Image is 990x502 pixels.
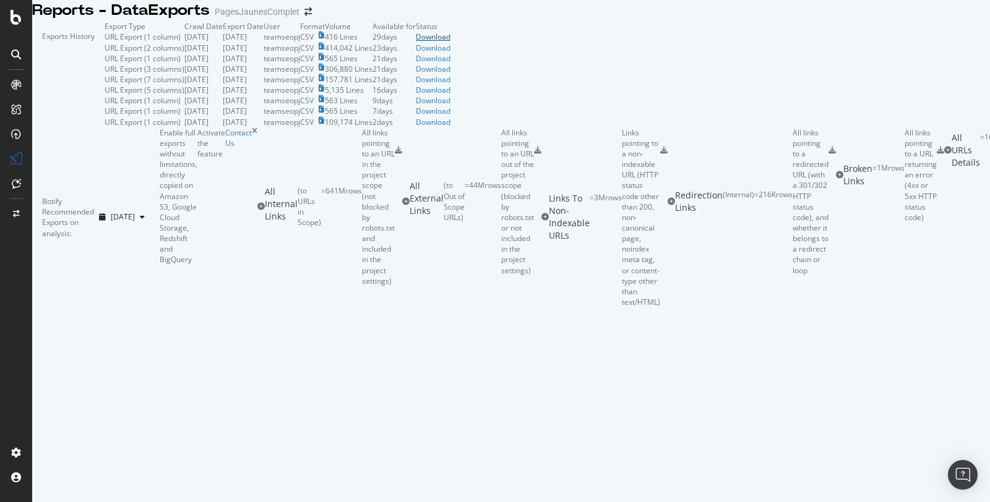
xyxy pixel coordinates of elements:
[223,117,264,127] td: [DATE]
[325,117,372,127] td: 109,174 Lines
[372,74,416,85] td: 21 days
[197,127,225,265] div: Activate the feature
[223,64,264,74] td: [DATE]
[372,85,416,95] td: 16 days
[362,127,395,286] div: All links pointing to an URL in the project scope (not blocked by robots.txt and included in the ...
[105,95,181,106] div: URL Export (1 column)
[160,127,197,265] div: Enable full exports without limitations, directly copied on Amazon S3, Google Cloud Storage, Reds...
[416,43,450,53] a: Download
[105,74,184,85] div: URL Export (7 columns)
[184,53,223,64] td: [DATE]
[501,127,534,276] div: All links pointing to an URL out of the project scope (blocked by robots.txt or not included in t...
[660,147,668,154] div: csv-export
[416,21,450,32] td: Status
[111,211,135,222] span: 2025 Aug. 22nd
[184,85,223,95] td: [DATE]
[465,180,501,223] div: = 44M rows
[223,32,264,42] td: [DATE]
[264,85,300,95] td: teamseopj
[105,117,181,127] div: URL Export (1 column)
[723,189,754,214] div: ( Internal )
[325,74,372,85] td: 157,781 Lines
[952,132,980,169] div: All URLs Details
[105,85,184,95] div: URL Export (5 columns)
[184,21,223,32] td: Crawl Date
[549,192,590,242] div: Links To Non-Indexable URLs
[184,32,223,42] td: [DATE]
[325,106,372,116] td: 565 Lines
[325,53,372,64] td: 565 Lines
[372,106,416,116] td: 7 days
[300,53,314,64] div: CSV
[105,53,181,64] div: URL Export (1 column)
[395,147,402,154] div: csv-export
[300,95,314,106] div: CSV
[264,21,300,32] td: User
[416,64,450,74] a: Download
[325,64,372,74] td: 306,880 Lines
[223,53,264,64] td: [DATE]
[223,21,264,32] td: Export Date
[416,53,450,64] a: Download
[223,43,264,53] td: [DATE]
[534,147,541,154] div: csv-export
[416,106,450,116] div: Download
[264,106,300,116] td: teamseopj
[372,21,416,32] td: Available for
[300,64,314,74] div: CSV
[300,43,314,53] div: CSV
[264,43,300,53] td: teamseopj
[325,95,372,106] td: 563 Lines
[325,85,372,95] td: 5,135 Lines
[105,64,184,74] div: URL Export (3 columns)
[416,32,450,42] a: Download
[829,147,836,154] div: csv-export
[264,74,300,85] td: teamseopj
[300,85,314,95] div: CSV
[298,185,321,228] div: ( to URLs in Scope )
[372,43,416,53] td: 23 days
[184,43,223,53] td: [DATE]
[223,74,264,85] td: [DATE]
[325,43,372,53] td: 414,042 Lines
[225,127,252,265] a: Contact Us
[184,74,223,85] td: [DATE]
[300,21,325,32] td: Format
[300,74,314,85] div: CSV
[372,117,416,127] td: 2 days
[42,196,94,239] div: Botify Recommended Exports on analysis:
[300,117,314,127] div: CSV
[184,95,223,106] td: [DATE]
[416,85,450,95] a: Download
[675,189,723,214] div: Redirection Links
[325,32,372,42] td: 416 Lines
[416,95,450,106] a: Download
[264,64,300,74] td: teamseopj
[265,185,298,228] div: All Internal Links
[42,31,95,117] div: Exports History
[184,106,223,116] td: [DATE]
[905,127,937,223] div: All links pointing to a URL returning an error (4xx or 5xx HTTP status code)
[223,85,264,95] td: [DATE]
[184,64,223,74] td: [DATE]
[590,192,622,242] div: = 3M rows
[325,21,372,32] td: Volume
[300,32,314,42] div: CSV
[264,32,300,42] td: teamseopj
[223,95,264,106] td: [DATE]
[937,147,944,154] div: csv-export
[372,64,416,74] td: 21 days
[184,117,223,127] td: [DATE]
[304,7,312,16] div: arrow-right-arrow-left
[754,189,793,214] div: = 216K rows
[416,74,450,85] a: Download
[105,106,181,116] div: URL Export (1 column)
[372,95,416,106] td: 9 days
[300,106,314,116] div: CSV
[372,32,416,42] td: 29 days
